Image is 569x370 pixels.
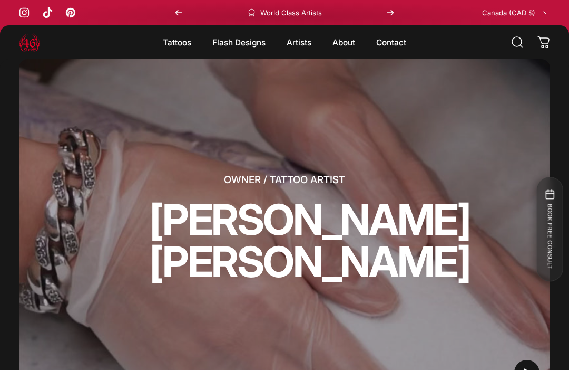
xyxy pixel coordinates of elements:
summary: About [322,31,366,53]
span: Canada (CAD $) [482,8,535,17]
nav: Primary [152,31,417,53]
animate-element: [PERSON_NAME] [150,241,469,283]
summary: Artists [276,31,322,53]
p: World Class Artists [260,8,322,17]
button: BOOK FREE CONSULT [536,177,563,281]
summary: Tattoos [152,31,202,53]
a: Contact [366,31,417,53]
summary: Flash Designs [202,31,276,53]
a: 0 items [532,31,555,54]
animate-element: [PERSON_NAME] [150,198,469,241]
strong: OWNER / TATTOO ARTIST [224,174,345,186]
